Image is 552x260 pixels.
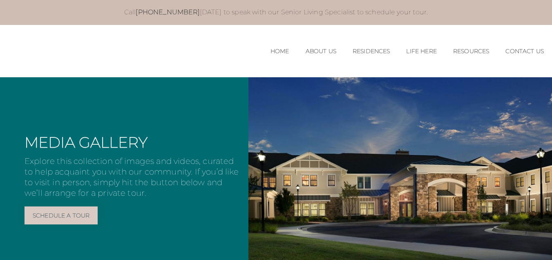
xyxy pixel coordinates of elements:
p: Explore this collection of images and videos, curated to help acquaint you with our community. If... [25,156,240,198]
a: About Us [306,48,336,55]
h2: Media Gallery [25,135,240,150]
a: Home [270,48,289,55]
a: Schedule a Tour [25,206,98,224]
a: Contact Us [505,48,544,55]
a: Resources [453,48,489,55]
a: Life Here [406,48,436,55]
a: Residences [353,48,390,55]
a: [PHONE_NUMBER] [136,8,199,16]
p: Call [DATE] to speak with our Senior Living Specialist to schedule your tour. [36,8,516,17]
